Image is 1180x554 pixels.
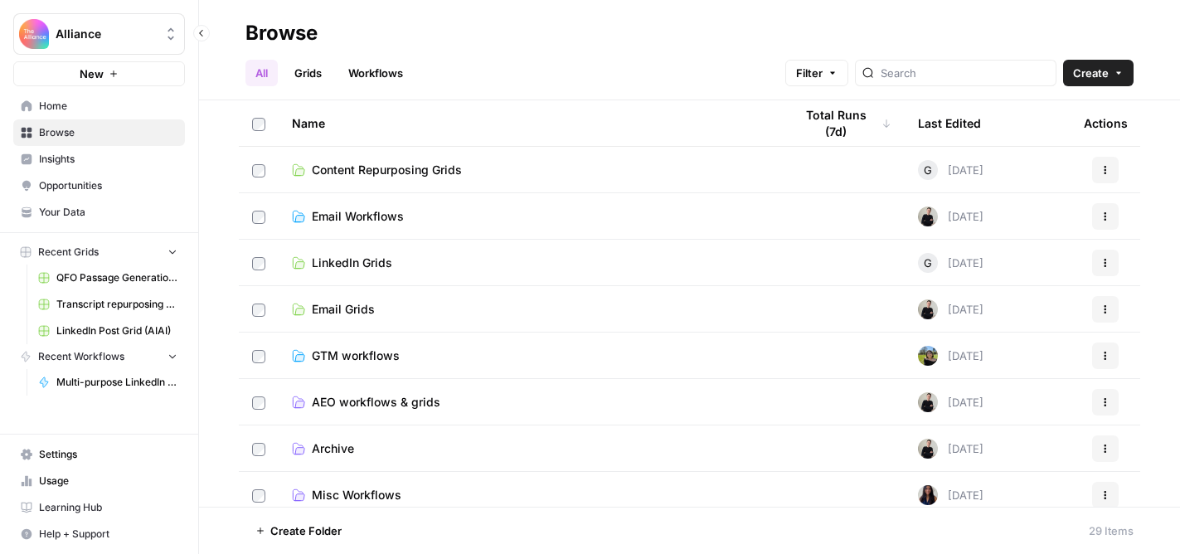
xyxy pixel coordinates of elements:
[918,439,938,459] img: rzyuksnmva7rad5cmpd7k6b2ndco
[56,375,177,390] span: Multi-purpose LinkedIn Workflow
[39,474,177,488] span: Usage
[918,253,983,273] div: [DATE]
[284,60,332,86] a: Grids
[13,13,185,55] button: Workspace: Alliance
[292,347,767,364] a: GTM workflows
[312,255,392,271] span: LinkedIn Grids
[39,205,177,220] span: Your Data
[13,494,185,521] a: Learning Hub
[56,26,156,42] span: Alliance
[918,299,938,319] img: rzyuksnmva7rad5cmpd7k6b2ndco
[31,318,185,344] a: LinkedIn Post Grid (AIAI)
[794,100,891,146] div: Total Runs (7d)
[39,99,177,114] span: Home
[245,60,278,86] a: All
[881,65,1049,81] input: Search
[312,487,401,503] span: Misc Workflows
[312,394,440,411] span: AEO workflows & grids
[918,100,981,146] div: Last Edited
[39,527,177,542] span: Help + Support
[80,66,104,82] span: New
[39,500,177,515] span: Learning Hub
[13,119,185,146] a: Browse
[918,392,938,412] img: rzyuksnmva7rad5cmpd7k6b2ndco
[918,439,983,459] div: [DATE]
[292,394,767,411] a: AEO workflows & grids
[13,146,185,173] a: Insights
[918,392,983,412] div: [DATE]
[56,270,177,285] span: QFO Passage Generation (CSC)
[796,65,823,81] span: Filter
[13,93,185,119] a: Home
[312,301,375,318] span: Email Grids
[918,346,938,366] img: wlj6vlcgatc3c90j12jmpqq88vn8
[31,369,185,396] a: Multi-purpose LinkedIn Workflow
[292,255,767,271] a: LinkedIn Grids
[918,485,983,505] div: [DATE]
[312,440,354,457] span: Archive
[245,518,352,544] button: Create Folder
[312,208,404,225] span: Email Workflows
[924,255,932,271] span: G
[245,20,318,46] div: Browse
[1073,65,1109,81] span: Create
[918,160,983,180] div: [DATE]
[292,208,767,225] a: Email Workflows
[13,344,185,369] button: Recent Workflows
[13,199,185,226] a: Your Data
[338,60,413,86] a: Workflows
[39,125,177,140] span: Browse
[39,178,177,193] span: Opportunities
[924,162,932,178] span: G
[31,265,185,291] a: QFO Passage Generation (CSC)
[785,60,848,86] button: Filter
[312,162,462,178] span: Content Repurposing Grids
[292,100,767,146] div: Name
[918,299,983,319] div: [DATE]
[918,485,938,505] img: rox323kbkgutb4wcij4krxobkpon
[918,207,983,226] div: [DATE]
[38,349,124,364] span: Recent Workflows
[13,468,185,494] a: Usage
[13,521,185,547] button: Help + Support
[918,207,938,226] img: rzyuksnmva7rad5cmpd7k6b2ndco
[39,152,177,167] span: Insights
[312,347,400,364] span: GTM workflows
[31,291,185,318] a: Transcript repurposing (PMA)
[13,240,185,265] button: Recent Grids
[1084,100,1128,146] div: Actions
[13,441,185,468] a: Settings
[292,301,767,318] a: Email Grids
[292,487,767,503] a: Misc Workflows
[270,522,342,539] span: Create Folder
[38,245,99,260] span: Recent Grids
[1063,60,1134,86] button: Create
[56,297,177,312] span: Transcript repurposing (PMA)
[292,440,767,457] a: Archive
[13,173,185,199] a: Opportunities
[39,447,177,462] span: Settings
[56,323,177,338] span: LinkedIn Post Grid (AIAI)
[918,346,983,366] div: [DATE]
[292,162,767,178] a: Content Repurposing Grids
[13,61,185,86] button: New
[1089,522,1134,539] div: 29 Items
[19,19,49,49] img: Alliance Logo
